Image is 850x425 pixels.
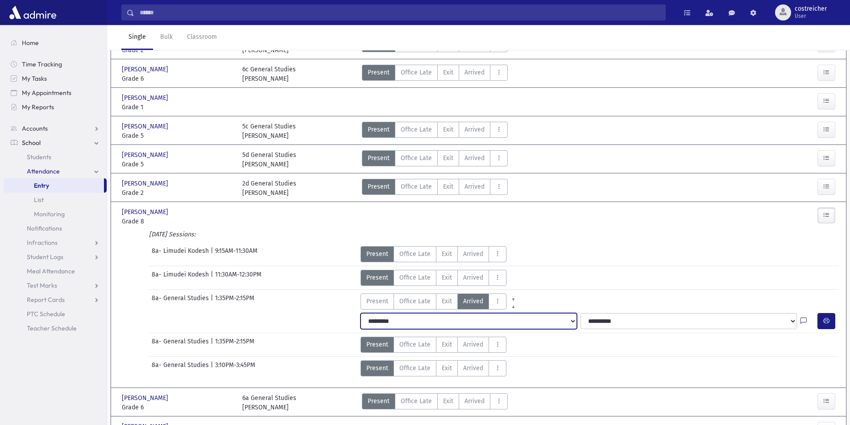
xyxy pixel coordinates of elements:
[27,267,75,275] span: Meal Attendance
[152,246,211,262] span: 8a- Limudei Kodesh
[7,4,58,21] img: AdmirePro
[443,153,453,163] span: Exit
[464,396,485,406] span: Arrived
[368,153,390,163] span: Present
[361,293,520,309] div: AttTypes
[443,68,453,77] span: Exit
[4,307,107,321] a: PTC Schedule
[22,89,71,97] span: My Appointments
[368,182,390,191] span: Present
[152,360,211,376] span: 8a- General Studies
[4,278,107,293] a: Test Marks
[215,246,257,262] span: 9:15AM-11:30AM
[242,122,296,140] div: 5c General Studies [PERSON_NAME]
[180,25,224,50] a: Classroom
[122,93,170,103] span: [PERSON_NAME]
[463,273,483,282] span: Arrived
[215,337,254,353] span: 1:35PM-2:15PM
[152,270,211,286] span: 8a- Limudei Kodesh
[464,153,485,163] span: Arrived
[361,337,506,353] div: AttTypes
[122,207,170,217] span: [PERSON_NAME]
[211,246,215,262] span: |
[4,264,107,278] a: Meal Attendance
[442,297,452,306] span: Exit
[366,363,388,373] span: Present
[368,68,390,77] span: Present
[464,182,485,191] span: Arrived
[506,293,520,301] a: All Prior
[215,360,255,376] span: 3:10PM-3:45PM
[22,39,39,47] span: Home
[4,136,107,150] a: School
[27,296,65,304] span: Report Cards
[506,301,520,308] a: All Later
[4,150,107,164] a: Students
[366,297,388,306] span: Present
[443,396,453,406] span: Exit
[362,65,508,83] div: AttTypes
[242,65,296,83] div: 6c General Studies [PERSON_NAME]
[27,239,58,247] span: Infractions
[122,393,170,403] span: [PERSON_NAME]
[4,86,107,100] a: My Appointments
[122,188,233,198] span: Grade 2
[27,281,57,289] span: Test Marks
[795,5,827,12] span: costreicher
[442,340,452,349] span: Exit
[4,36,107,50] a: Home
[366,273,388,282] span: Present
[4,164,107,178] a: Attendance
[4,250,107,264] a: Student Logs
[27,153,51,161] span: Students
[122,150,170,160] span: [PERSON_NAME]
[152,337,211,353] span: 8a- General Studies
[34,196,44,204] span: List
[399,249,431,259] span: Office Late
[27,167,60,175] span: Attendance
[122,103,233,112] span: Grade 1
[149,231,195,238] i: [DATE] Sessions:
[442,363,452,373] span: Exit
[122,65,170,74] span: [PERSON_NAME]
[4,100,107,114] a: My Reports
[368,125,390,134] span: Present
[362,150,508,169] div: AttTypes
[795,12,827,20] span: User
[361,270,506,286] div: AttTypes
[4,193,107,207] a: List
[443,125,453,134] span: Exit
[22,124,48,132] span: Accounts
[34,210,65,218] span: Monitoring
[362,122,508,140] div: AttTypes
[361,360,506,376] div: AttTypes
[368,396,390,406] span: Present
[4,207,107,221] a: Monitoring
[442,273,452,282] span: Exit
[215,270,261,286] span: 11:30AM-12:30PM
[211,360,215,376] span: |
[211,293,215,309] span: |
[27,324,77,332] span: Teacher Schedule
[443,182,453,191] span: Exit
[442,249,452,259] span: Exit
[399,340,431,349] span: Office Late
[211,337,215,353] span: |
[366,340,388,349] span: Present
[4,121,107,136] a: Accounts
[22,103,54,111] span: My Reports
[215,293,254,309] span: 1:35PM-2:15PM
[401,125,432,134] span: Office Late
[122,217,233,226] span: Grade 8
[153,25,180,50] a: Bulk
[362,393,508,412] div: AttTypes
[399,297,431,306] span: Office Late
[242,393,296,412] div: 6a General Studies [PERSON_NAME]
[22,74,47,83] span: My Tasks
[4,293,107,307] a: Report Cards
[366,249,388,259] span: Present
[401,68,432,77] span: Office Late
[401,396,432,406] span: Office Late
[399,273,431,282] span: Office Late
[4,71,107,86] a: My Tasks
